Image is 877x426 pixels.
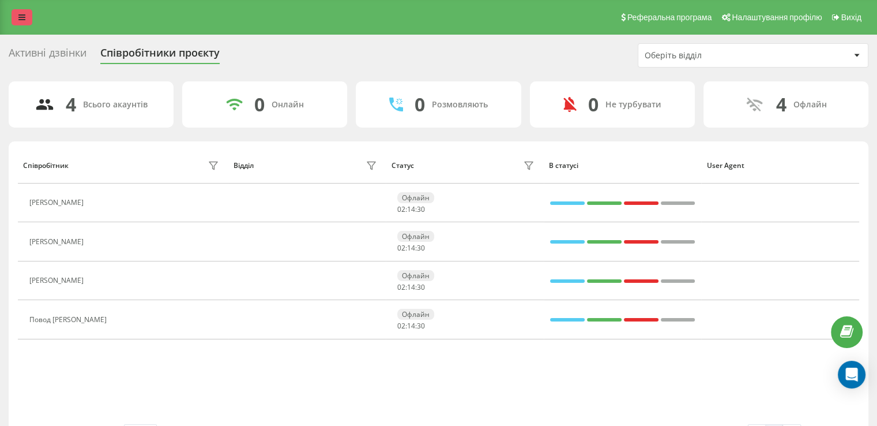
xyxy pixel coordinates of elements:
span: 30 [417,321,425,331]
span: 30 [417,243,425,253]
div: Офлайн [397,270,434,281]
span: 14 [407,282,415,292]
span: 14 [407,321,415,331]
span: Налаштування профілю [732,13,822,22]
div: 0 [415,94,425,115]
div: Повод [PERSON_NAME] [29,316,110,324]
div: Співробітники проєкту [100,47,220,65]
div: [PERSON_NAME] [29,276,86,285]
div: Офлайн [397,309,434,320]
div: Співробітник [23,162,69,170]
div: : : [397,244,425,252]
div: В статусі [549,162,696,170]
div: Офлайн [397,192,434,203]
span: 30 [417,282,425,292]
span: 02 [397,243,405,253]
span: 02 [397,282,405,292]
div: Офлайн [397,231,434,242]
div: 0 [588,94,599,115]
div: 0 [254,94,265,115]
div: Не турбувати [605,100,661,110]
div: Онлайн [272,100,304,110]
span: 30 [417,204,425,214]
div: 4 [776,94,786,115]
div: Активні дзвінки [9,47,86,65]
div: User Agent [707,162,854,170]
span: 02 [397,204,405,214]
div: Всього акаунтів [83,100,148,110]
div: : : [397,205,425,214]
div: : : [397,322,425,330]
div: [PERSON_NAME] [29,199,86,207]
span: Вихід [841,13,861,22]
span: 02 [397,321,405,331]
div: [PERSON_NAME] [29,238,86,246]
span: 14 [407,243,415,253]
span: Реферальна програма [627,13,712,22]
div: : : [397,283,425,292]
div: 4 [66,94,76,115]
div: Статус [392,162,414,170]
div: Розмовляють [432,100,488,110]
div: Open Intercom Messenger [838,361,865,388]
div: Оберіть відділ [645,51,782,61]
span: 14 [407,204,415,214]
div: Відділ [234,162,254,170]
div: Офлайн [793,100,826,110]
